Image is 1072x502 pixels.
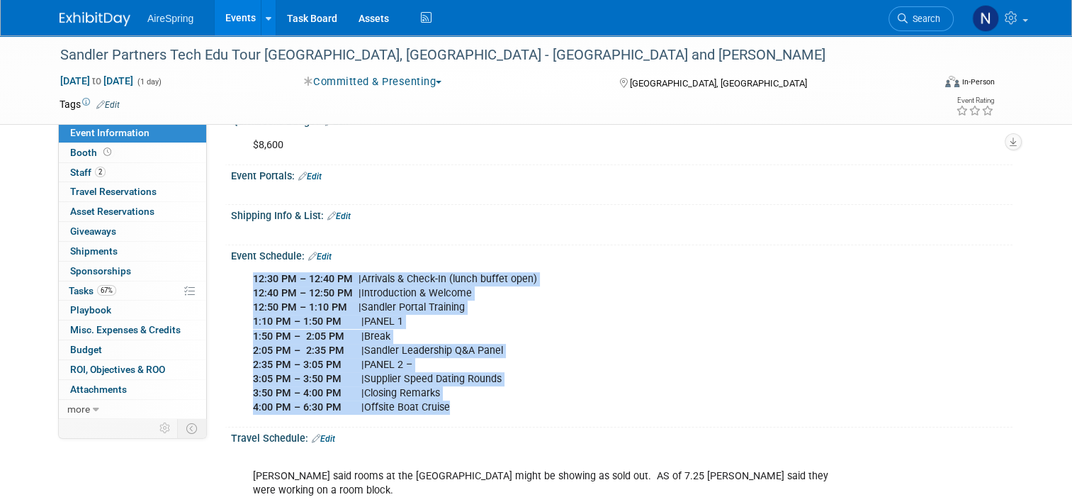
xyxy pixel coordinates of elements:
[70,127,149,138] span: Event Information
[136,77,162,87] span: (1 day)
[231,428,1012,446] div: Travel Schedule:
[95,167,106,177] span: 2
[70,167,106,178] span: Staff
[59,301,206,320] a: Playbook
[308,252,332,262] a: Edit
[59,400,206,419] a: more
[153,419,178,437] td: Personalize Event Tab Strip
[70,206,154,217] span: Asset Reservations
[231,205,1012,223] div: Shipping Info & List:
[70,186,157,197] span: Travel Reservations
[253,345,364,357] b: 2:05 PM – 2:35 PM |
[97,285,116,296] span: 67%
[59,320,206,340] a: Misc. Expenses & Credits
[70,265,131,277] span: Sponsorships
[253,301,361,313] b: 12:50 PM – 1:10 PM |
[253,316,364,328] b: 1:10 PM – 1:50 PM |
[253,387,364,399] b: 3:50 PM – 4:00 PM |
[253,373,364,385] b: 3:05 PM – 3:50 PM |
[70,364,165,375] span: ROI, Objectives & ROO
[70,344,102,355] span: Budget
[59,163,206,182] a: Staff2
[243,131,861,160] div: $8,600
[101,147,114,157] span: Booth not reserved yet
[59,360,206,379] a: ROI, Objectives & ROO
[70,147,114,158] span: Booth
[59,262,206,281] a: Sponsorships
[70,384,127,395] span: Attachments
[178,419,207,437] td: Toggle Event Tabs
[59,380,206,399] a: Attachments
[90,75,103,87] span: to
[59,281,206,301] a: Tasks67%
[60,12,130,26] img: ExhibitDay
[857,74,995,95] div: Event Format
[945,76,959,87] img: Format-Inperson.png
[888,6,954,31] a: Search
[312,434,335,444] a: Edit
[253,330,364,342] b: 1:50 PM – 2:05 PM |
[147,13,193,24] span: AireSpring
[956,97,994,104] div: Event Rating
[59,340,206,359] a: Budget
[327,211,351,221] a: Edit
[298,172,322,182] a: Edit
[231,165,1012,184] div: Event Portals:
[60,74,134,87] span: [DATE] [DATE]
[70,324,181,335] span: Misc. Expenses & Credits
[59,123,206,143] a: Event Information
[59,242,206,261] a: Shipments
[69,285,116,296] span: Tasks
[972,5,999,32] img: Natalie Pyron
[70,245,118,257] span: Shipments
[59,182,206,201] a: Travel Reservations
[630,78,807,89] span: [GEOGRAPHIC_DATA], [GEOGRAPHIC_DATA]
[67,403,90,415] span: more
[96,100,120,110] a: Edit
[961,77,995,87] div: In-Person
[253,401,364,413] b: 4:00 PM – 6:30 PM |
[243,265,861,422] div: Arrivals & Check-In (lunch buffet open) Introduction & Welcome Sandler Portal Training PANEL 1 Br...
[59,143,206,162] a: Booth
[70,225,116,237] span: Giveaways
[59,222,206,241] a: Giveaways
[253,273,361,285] b: 12:30 PM – 12:40 PM |
[253,287,361,299] b: 12:40 PM – 12:50 PM |
[253,359,364,371] b: 2:35 PM – 3:05 PM |
[299,74,448,89] button: Committed & Presenting
[59,202,206,221] a: Asset Reservations
[55,43,915,68] div: Sandler Partners Tech Edu Tour [GEOGRAPHIC_DATA], [GEOGRAPHIC_DATA] - [GEOGRAPHIC_DATA] and [PERS...
[70,304,111,316] span: Playbook
[908,13,940,24] span: Search
[60,97,120,111] td: Tags
[231,245,1012,264] div: Event Schedule:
